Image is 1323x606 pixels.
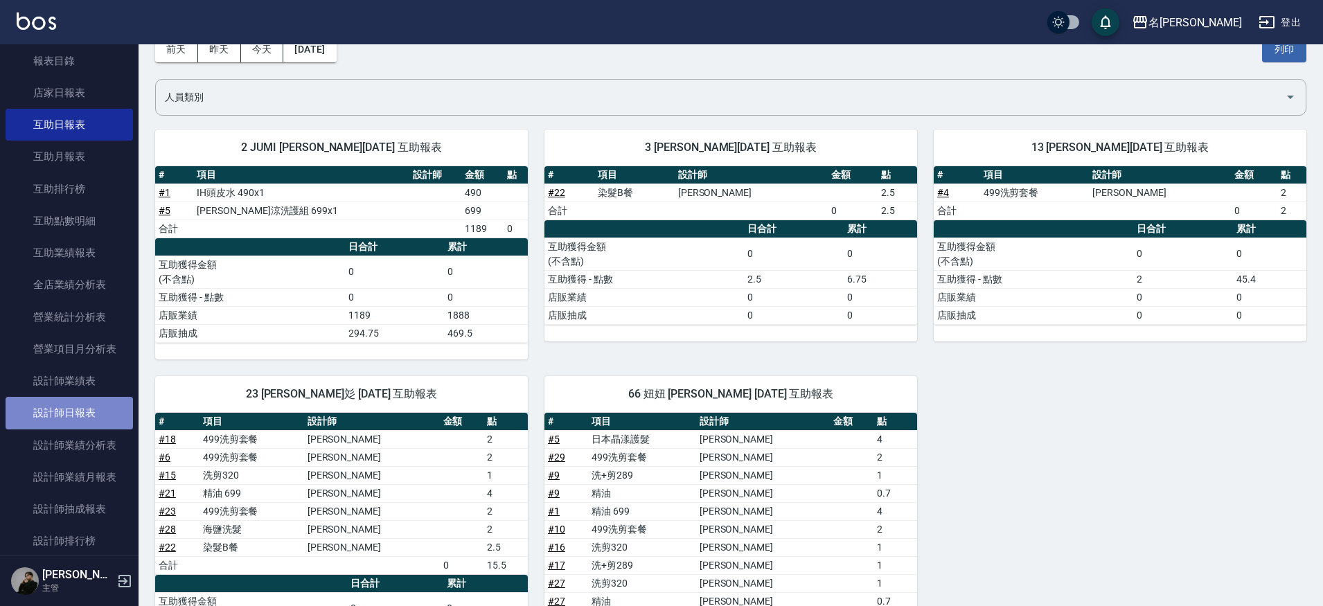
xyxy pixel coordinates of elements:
[1133,238,1233,270] td: 0
[588,520,696,538] td: 499洗剪套餐
[544,166,594,184] th: #
[199,502,304,520] td: 499洗剪套餐
[561,141,900,154] span: 3 [PERSON_NAME][DATE] 互助報表
[483,556,528,574] td: 15.5
[588,466,696,484] td: 洗+剪289
[241,37,284,62] button: 今天
[594,184,675,202] td: 染髮B餐
[675,184,828,202] td: [PERSON_NAME]
[548,560,565,571] a: #17
[548,578,565,589] a: #27
[483,413,528,431] th: 點
[483,520,528,538] td: 2
[304,538,440,556] td: [PERSON_NAME]
[548,506,560,517] a: #1
[345,256,443,288] td: 0
[155,238,528,343] table: a dense table
[588,502,696,520] td: 精油 699
[696,484,830,502] td: [PERSON_NAME]
[159,470,176,481] a: #15
[155,37,198,62] button: 前天
[696,574,830,592] td: [PERSON_NAME]
[155,306,345,324] td: 店販業績
[588,413,696,431] th: 項目
[744,306,844,324] td: 0
[830,413,873,431] th: 金額
[544,166,917,220] table: a dense table
[934,166,1306,220] table: a dense table
[873,520,917,538] td: 2
[873,430,917,448] td: 4
[1089,166,1231,184] th: 設計師
[934,220,1306,325] table: a dense table
[1277,202,1306,220] td: 2
[873,484,917,502] td: 0.7
[444,238,528,256] th: 累計
[155,166,528,238] table: a dense table
[548,470,560,481] a: #9
[155,413,528,575] table: a dense table
[1231,166,1277,184] th: 金額
[345,306,443,324] td: 1189
[155,556,199,574] td: 合計
[548,434,560,445] a: #5
[873,538,917,556] td: 1
[159,542,176,553] a: #22
[844,306,917,324] td: 0
[304,448,440,466] td: [PERSON_NAME]
[1126,8,1247,37] button: 名[PERSON_NAME]
[304,466,440,484] td: [PERSON_NAME]
[1148,14,1242,31] div: 名[PERSON_NAME]
[873,574,917,592] td: 1
[878,166,917,184] th: 點
[1233,238,1306,270] td: 0
[873,413,917,431] th: 點
[444,306,528,324] td: 1888
[6,237,133,269] a: 互助業績報表
[561,387,900,401] span: 66 妞妞 [PERSON_NAME] [DATE] 互助報表
[6,141,133,172] a: 互助月報表
[443,575,528,593] th: 累計
[594,166,675,184] th: 項目
[193,202,409,220] td: [PERSON_NAME]涼洗護組 699x1
[744,288,844,306] td: 0
[1262,37,1306,62] button: 列印
[744,238,844,270] td: 0
[440,413,484,431] th: 金額
[544,413,588,431] th: #
[159,488,176,499] a: #21
[172,387,511,401] span: 23 [PERSON_NAME]彣 [DATE] 互助報表
[6,301,133,333] a: 營業統計分析表
[1233,220,1306,238] th: 累計
[155,220,193,238] td: 合計
[548,452,565,463] a: #29
[548,488,560,499] a: #9
[159,434,176,445] a: #18
[744,220,844,238] th: 日合計
[1233,270,1306,288] td: 45.4
[588,574,696,592] td: 洗剪320
[193,184,409,202] td: IH頭皮水 490x1
[345,238,443,256] th: 日合計
[199,520,304,538] td: 海鹽洗髮
[504,166,528,184] th: 點
[828,166,878,184] th: 金額
[159,205,170,216] a: #5
[461,166,504,184] th: 金額
[873,448,917,466] td: 2
[696,430,830,448] td: [PERSON_NAME]
[6,397,133,429] a: 設計師日報表
[483,430,528,448] td: 2
[11,567,39,595] img: Person
[159,506,176,517] a: #23
[461,220,504,238] td: 1189
[544,306,744,324] td: 店販抽成
[548,524,565,535] a: #10
[588,484,696,502] td: 精油
[161,85,1279,109] input: 人員名稱
[1133,220,1233,238] th: 日合計
[588,448,696,466] td: 499洗剪套餐
[42,582,113,594] p: 主管
[878,184,917,202] td: 2.5
[6,365,133,397] a: 設計師業績表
